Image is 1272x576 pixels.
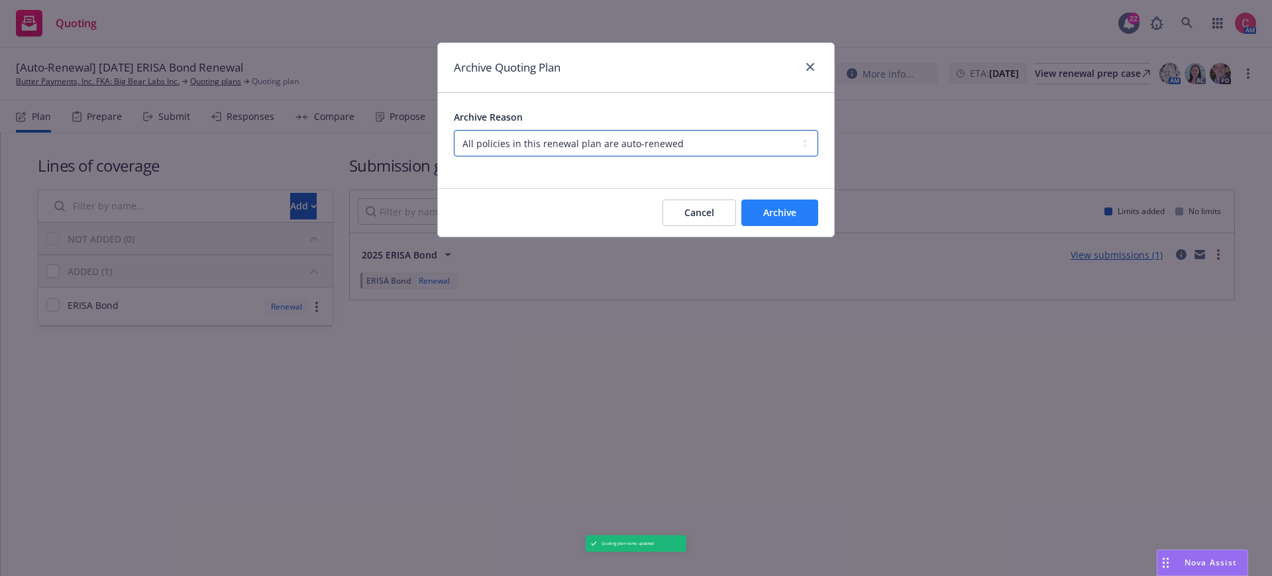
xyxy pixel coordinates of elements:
[741,200,818,226] button: Archive
[684,206,714,219] span: Cancel
[454,111,523,123] span: Archive Reason
[763,206,796,219] span: Archive
[1157,550,1174,575] div: Drag to move
[802,59,818,75] a: close
[1157,549,1248,576] button: Nova Assist
[1185,557,1237,568] span: Nova Assist
[662,200,736,226] button: Cancel
[454,59,560,76] h1: Archive Quoting Plan
[602,540,653,546] span: Quoting plan name updated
